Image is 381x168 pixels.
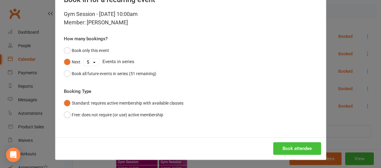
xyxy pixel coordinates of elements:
[273,142,321,155] button: Book attendee
[64,109,163,121] button: Free: does not require (or use) active membership
[64,88,91,95] label: Booking Type
[64,10,317,27] div: Gym Session - [DATE] 10:00am Member: [PERSON_NAME]
[72,70,156,77] div: Book all future events in series (51 remaining)
[64,45,109,56] button: Book only this event
[64,97,183,109] button: Standard: requires active membership with available classes
[64,56,317,68] div: Events in series
[6,148,20,162] div: Open Intercom Messenger
[64,56,80,68] button: Next
[64,68,156,79] button: Book all future events in series (51 remaining)
[64,35,108,42] label: How many bookings?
